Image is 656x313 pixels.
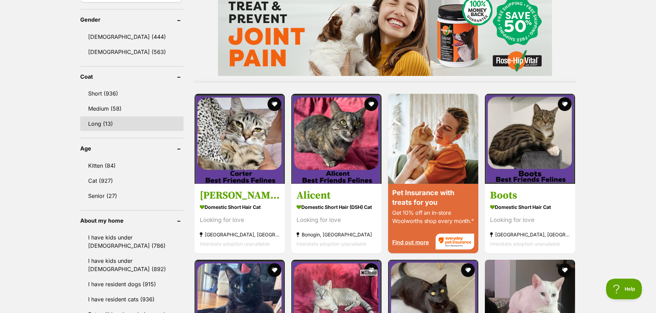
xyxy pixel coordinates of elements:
[490,215,570,224] div: Looking for love
[80,116,184,131] a: Long (13)
[490,189,570,202] h3: Boots
[80,254,184,276] a: I have kids under [DEMOGRAPHIC_DATA] (892)
[80,16,184,23] header: Gender
[80,292,184,306] a: I have resident cats (936)
[268,97,281,111] button: favourite
[296,215,376,224] div: Looking for love
[80,217,184,224] header: About my home
[200,189,280,202] h3: [PERSON_NAME]
[80,158,184,173] a: Kitten (84)
[80,86,184,101] a: Short (936)
[195,94,285,184] img: Carter - Domestic Short Hair Cat
[291,94,382,184] img: Alicent - Domestic Short Hair (DSH) Cat
[80,45,184,59] a: [DEMOGRAPHIC_DATA] (563)
[296,202,376,212] strong: Domestic Short Hair (DSH) Cat
[490,202,570,212] strong: Domestic Short Hair Cat
[296,241,366,246] span: Interstate adoption unavailable
[485,183,575,253] a: Boots Domestic Short Hair Cat Looking for love [GEOGRAPHIC_DATA], [GEOGRAPHIC_DATA] Interstate ad...
[80,101,184,116] a: Medium (58)
[296,230,376,239] strong: Bonogin, [GEOGRAPHIC_DATA]
[296,189,376,202] h3: Alicent
[558,263,572,277] button: favourite
[80,230,184,253] a: I have kids under [DEMOGRAPHIC_DATA] (786)
[200,215,280,224] div: Looking for love
[80,189,184,203] a: Senior (27)
[200,230,280,239] strong: [GEOGRAPHIC_DATA], [GEOGRAPHIC_DATA]
[80,30,184,44] a: [DEMOGRAPHIC_DATA] (444)
[268,263,281,277] button: favourite
[195,183,285,253] a: [PERSON_NAME] Domestic Short Hair Cat Looking for love [GEOGRAPHIC_DATA], [GEOGRAPHIC_DATA] Inter...
[364,263,378,277] button: favourite
[80,277,184,291] a: I have resident dogs (915)
[606,279,642,299] iframe: Help Scout Beacon - Open
[200,202,280,212] strong: Domestic Short Hair Cat
[360,269,378,276] span: Close
[485,94,575,184] img: Boots - Domestic Short Hair Cat
[200,241,270,246] span: Interstate adoption unavailable
[291,183,382,253] a: Alicent Domestic Short Hair (DSH) Cat Looking for love Bonogin, [GEOGRAPHIC_DATA] Interstate adop...
[558,97,572,111] button: favourite
[461,263,475,277] button: favourite
[80,174,184,188] a: Cat (927)
[80,74,184,80] header: Coat
[80,145,184,152] header: Age
[364,97,378,111] button: favourite
[203,279,454,310] iframe: Advertisement
[490,241,560,246] span: Interstate adoption unavailable
[490,230,570,239] strong: [GEOGRAPHIC_DATA], [GEOGRAPHIC_DATA]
